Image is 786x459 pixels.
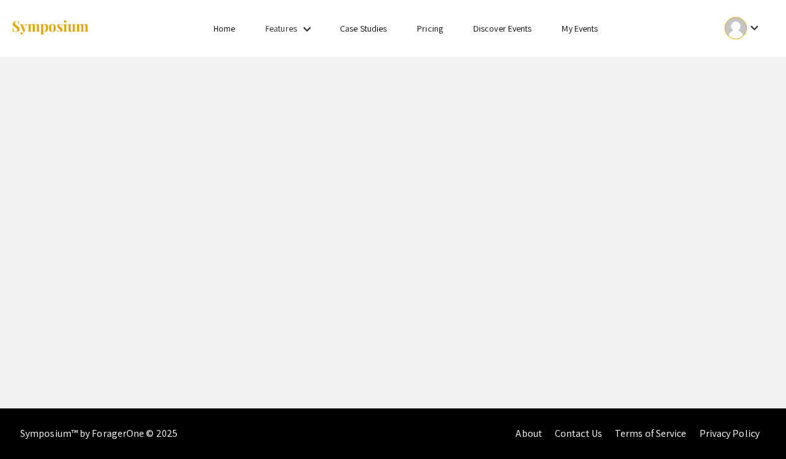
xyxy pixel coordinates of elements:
a: About [516,427,542,440]
mat-icon: Expand Features list [299,21,315,37]
div: Symposium™ by ForagerOne © 2025 [20,408,178,459]
button: Expand account dropdown [711,14,775,42]
a: Pricing [417,23,443,34]
iframe: Chat [732,402,777,450]
a: Case Studies [340,23,387,34]
a: Discover Events [473,23,532,34]
a: My Events [562,23,598,34]
a: Features [265,23,297,34]
a: Privacy Policy [699,427,759,440]
a: Contact Us [555,427,602,440]
a: Terms of Service [615,427,687,440]
a: Home [214,23,235,34]
img: Symposium by ForagerOne [11,20,90,37]
mat-icon: Expand account dropdown [747,20,762,35]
